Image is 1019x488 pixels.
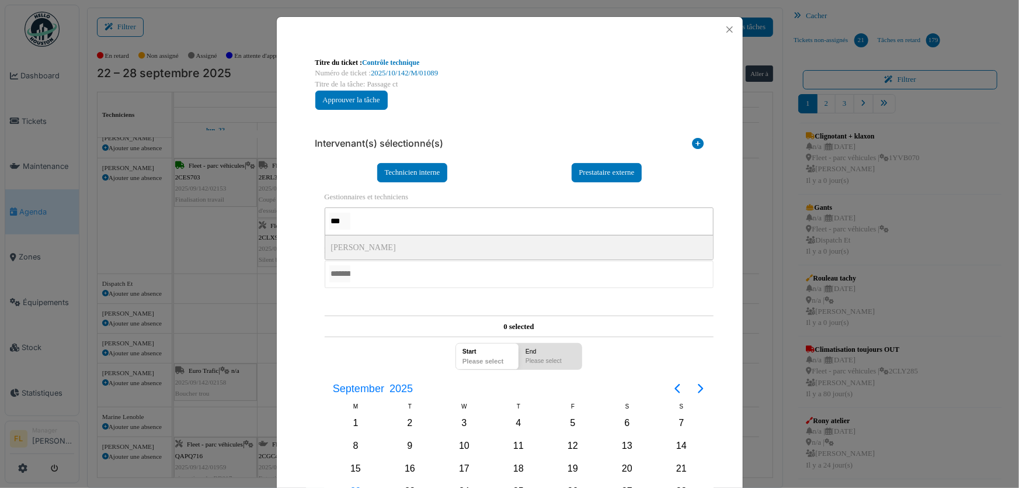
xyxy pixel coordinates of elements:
[618,437,636,455] div: Saturday, September 13, 2025
[655,402,709,411] div: S
[455,437,473,455] div: Wednesday, September 10, 2025
[347,460,364,477] div: Monday, September 15, 2025
[492,402,546,411] div: T
[315,57,704,68] div: Titre du ticket :
[315,91,388,110] button: Approuver la tâche
[455,460,473,477] div: Wednesday, September 17, 2025
[510,437,527,455] div: Thursday, September 11, 2025
[326,378,420,399] button: September2025
[564,414,582,432] div: Friday, September 5, 2025
[618,414,636,432] div: Saturday, September 6, 2025
[325,316,714,337] div: 0 selected
[459,357,516,369] div: Please select
[510,460,527,477] div: Thursday, September 18, 2025
[722,22,738,37] button: Close
[459,344,516,357] div: Start
[401,414,419,432] div: Tuesday, September 2, 2025
[325,236,713,259] div: [PERSON_NAME]
[437,402,492,411] div: W
[401,437,419,455] div: Tuesday, September 9, 2025
[383,402,437,411] div: T
[315,138,444,149] h6: Intervenant(s) sélectionné(s)
[387,378,416,399] span: 2025
[564,437,582,455] div: Friday, September 12, 2025
[693,138,704,154] i: Ajouter
[673,437,690,455] div: Sunday, September 14, 2025
[347,437,364,455] div: Monday, September 8, 2025
[315,79,704,90] div: Titre de la tâche: Passage ct
[522,357,579,369] div: Please select
[329,213,350,230] input: AUCUN(E)
[377,163,448,182] div: Technicien interne
[315,68,704,79] div: Numéro de ticket :
[618,460,636,477] div: Saturday, September 20, 2025
[572,163,642,182] a: Prestataire externe
[371,69,438,77] a: 2025/10/142/M/01089
[666,377,689,400] button: Previous page
[564,460,582,477] div: Friday, September 19, 2025
[522,344,579,357] div: End
[325,192,409,203] label: Gestionnaires et techniciens
[510,414,527,432] div: Thursday, September 4, 2025
[347,414,364,432] div: Monday, September 1, 2025
[546,402,600,411] div: F
[362,58,419,67] a: Contrôle technique
[401,460,419,477] div: Tuesday, September 16, 2025
[331,378,387,399] span: September
[455,414,473,432] div: Wednesday, September 3, 2025
[329,265,350,282] input: AUCUN(E)
[673,460,690,477] div: Sunday, September 21, 2025
[600,402,655,411] div: S
[329,402,383,411] div: M
[689,377,712,400] button: Next page
[673,414,690,432] div: Sunday, September 7, 2025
